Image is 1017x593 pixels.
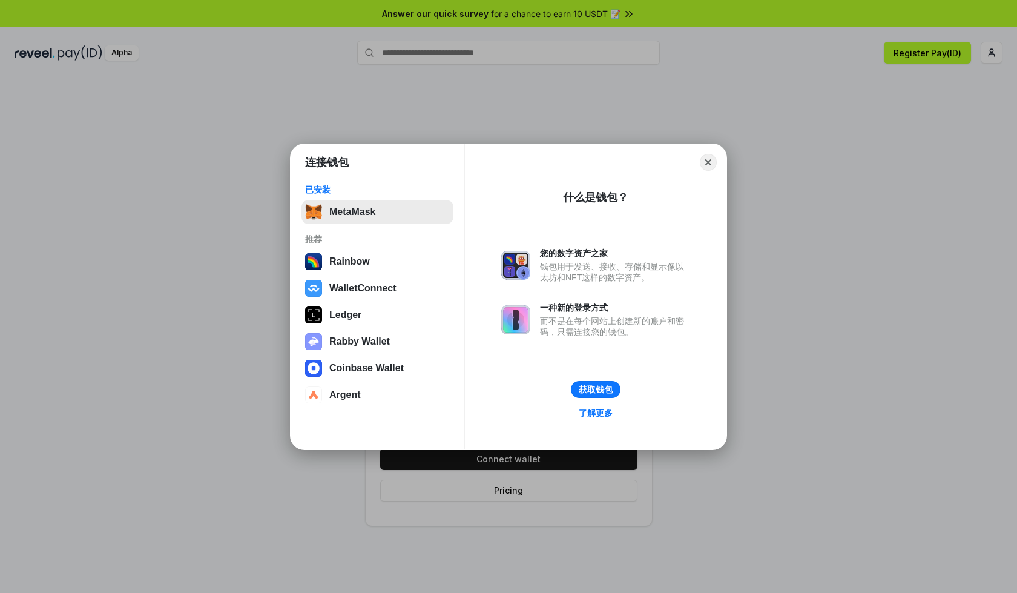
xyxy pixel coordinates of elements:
[329,389,361,400] div: Argent
[301,330,453,354] button: Rabby Wallet
[700,154,717,171] button: Close
[329,310,361,320] div: Ledger
[563,190,628,205] div: 什么是钱包？
[540,248,690,259] div: 您的数字资产之家
[301,276,453,300] button: WalletConnect
[540,261,690,283] div: 钱包用于发送、接收、存储和显示像以太坊和NFT这样的数字资产。
[301,356,453,380] button: Coinbase Wallet
[305,234,450,245] div: 推荐
[305,204,322,220] img: svg+xml,%3Csvg%20fill%3D%22none%22%20height%3D%2233%22%20viewBox%3D%220%200%2035%2033%22%20width%...
[301,383,453,407] button: Argent
[579,384,613,395] div: 获取钱包
[501,251,530,280] img: svg+xml,%3Csvg%20xmlns%3D%22http%3A%2F%2Fwww.w3.org%2F2000%2Fsvg%22%20fill%3D%22none%22%20viewBox...
[540,316,690,337] div: 而不是在每个网站上创建新的账户和密码，只需连接您的钱包。
[305,253,322,270] img: svg+xml,%3Csvg%20width%3D%22120%22%20height%3D%22120%22%20viewBox%3D%220%200%20120%20120%22%20fil...
[305,306,322,323] img: svg+xml,%3Csvg%20xmlns%3D%22http%3A%2F%2Fwww.w3.org%2F2000%2Fsvg%22%20width%3D%2228%22%20height%3...
[329,336,390,347] div: Rabby Wallet
[301,200,453,224] button: MetaMask
[305,333,322,350] img: svg+xml,%3Csvg%20xmlns%3D%22http%3A%2F%2Fwww.w3.org%2F2000%2Fsvg%22%20fill%3D%22none%22%20viewBox...
[329,363,404,374] div: Coinbase Wallet
[301,250,453,274] button: Rainbow
[540,302,690,313] div: 一种新的登录方式
[305,360,322,377] img: svg+xml,%3Csvg%20width%3D%2228%22%20height%3D%2228%22%20viewBox%3D%220%200%2028%2028%22%20fill%3D...
[571,381,620,398] button: 获取钱包
[329,283,397,294] div: WalletConnect
[579,408,613,419] div: 了解更多
[305,184,450,195] div: 已安装
[571,405,620,421] a: 了解更多
[305,155,349,170] h1: 连接钱包
[305,386,322,403] img: svg+xml,%3Csvg%20width%3D%2228%22%20height%3D%2228%22%20viewBox%3D%220%200%2028%2028%22%20fill%3D...
[305,280,322,297] img: svg+xml,%3Csvg%20width%3D%2228%22%20height%3D%2228%22%20viewBox%3D%220%200%2028%2028%22%20fill%3D...
[329,256,370,267] div: Rainbow
[501,305,530,334] img: svg+xml,%3Csvg%20xmlns%3D%22http%3A%2F%2Fwww.w3.org%2F2000%2Fsvg%22%20fill%3D%22none%22%20viewBox...
[329,207,375,217] div: MetaMask
[301,303,453,327] button: Ledger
